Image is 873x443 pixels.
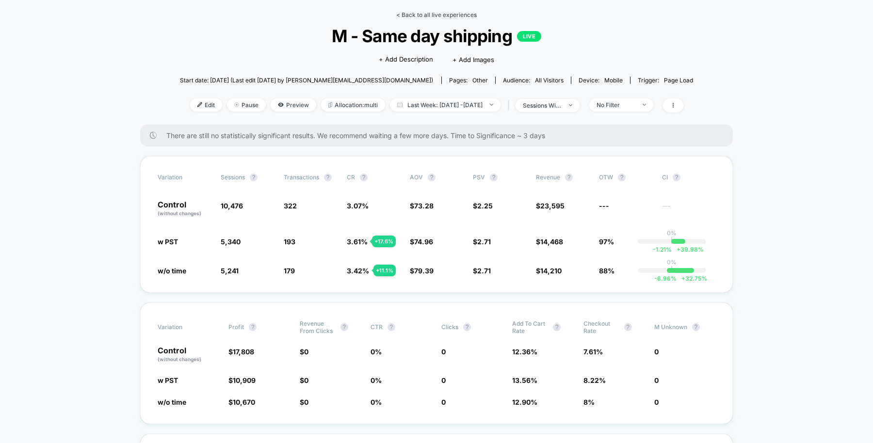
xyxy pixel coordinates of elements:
span: 8.22 % [583,376,606,384]
span: w PST [158,376,178,384]
span: 3.07 % [347,202,369,210]
p: Control [158,201,211,217]
span: w/o time [158,398,186,406]
img: end [490,104,493,106]
span: 10,909 [233,376,256,384]
span: 0 % [371,376,382,384]
span: 2.71 [477,267,491,275]
span: PSV [473,174,485,181]
img: end [643,104,646,106]
button: ? [324,174,332,181]
span: 39.98 % [672,246,704,253]
button: ? [553,323,561,331]
button: ? [249,323,257,331]
span: 0 [654,376,659,384]
span: $ [473,202,493,210]
span: 2.25 [477,202,493,210]
p: LIVE [517,31,541,42]
span: There are still no statistically significant results. We recommend waiting a few more days . Time... [166,131,713,140]
img: rebalance [328,102,332,108]
span: CI [662,174,715,181]
span: Add To Cart Rate [512,320,548,334]
span: + [677,246,680,253]
span: $ [228,376,256,384]
img: end [234,102,239,107]
span: w PST [158,237,178,246]
img: edit [197,102,202,107]
p: Control [158,347,219,363]
span: + Add Images [453,56,494,63]
span: Preview [271,98,316,111]
img: calendar [397,102,403,107]
span: 0 [654,398,659,406]
span: 14,468 [540,237,563,246]
span: --- [599,202,609,210]
span: $ [473,237,491,246]
span: -6.96 % [654,275,677,282]
span: AOV [410,174,423,181]
span: 97% [599,237,614,246]
span: 79.39 [414,267,434,275]
span: 0 % [371,348,382,356]
span: 0 [441,348,446,356]
span: 2.71 [477,237,491,246]
div: No Filter [597,101,635,109]
span: 0 [441,376,446,384]
span: Allocation: multi [321,98,385,111]
span: 14,210 [540,267,562,275]
button: ? [340,323,348,331]
span: Sessions [221,174,245,181]
span: | [505,98,516,112]
span: $ [300,398,308,406]
span: 3.42 % [347,267,369,275]
span: other [472,77,488,84]
span: CR [347,174,355,181]
button: ? [428,174,436,181]
span: $ [536,267,562,275]
span: 13.56 % [512,376,537,384]
span: Variation [158,174,211,181]
button: ? [565,174,573,181]
a: < Back to all live experiences [396,11,477,18]
span: $ [536,202,565,210]
span: 5,241 [221,267,239,275]
span: 0 [304,376,308,384]
span: $ [228,398,255,406]
div: Pages: [449,77,488,84]
button: ? [624,323,632,331]
div: + 17.6 % [372,236,396,247]
span: 8 % [583,398,595,406]
span: Clicks [441,323,458,331]
span: mobile [604,77,623,84]
span: 12.90 % [512,398,537,406]
span: 0 [304,348,308,356]
span: Revenue [536,174,560,181]
button: ? [388,323,395,331]
span: 10,476 [221,202,243,210]
span: Page Load [664,77,693,84]
span: Revenue From Clicks [300,320,336,334]
button: ? [692,323,700,331]
span: 73.28 [414,202,434,210]
span: $ [536,237,563,246]
span: 7.61 % [583,348,603,356]
span: 0 [304,398,308,406]
span: M - Same day shipping [206,26,668,46]
div: Trigger: [638,77,693,84]
span: CTR [371,323,383,331]
span: 0 % [371,398,382,406]
span: Profit [228,323,244,331]
button: ? [673,174,680,181]
span: 179 [284,267,295,275]
p: | [671,237,673,244]
span: Pause [227,98,266,111]
span: $ [473,267,491,275]
span: 10,670 [233,398,255,406]
span: $ [300,376,308,384]
span: -1.21 % [653,246,672,253]
span: All Visitors [535,77,564,84]
span: Variation [158,320,211,334]
span: 322 [284,202,297,210]
span: Device: [571,77,630,84]
button: ? [360,174,368,181]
